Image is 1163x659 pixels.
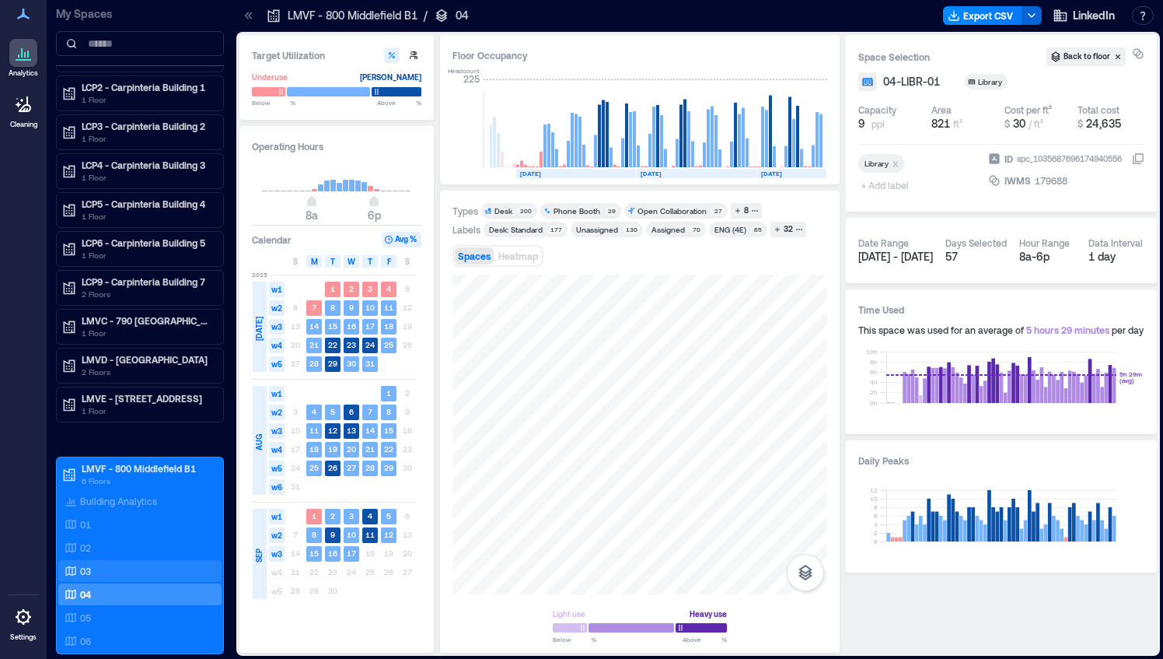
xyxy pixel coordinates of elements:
[56,6,224,22] p: My Spaces
[870,388,878,396] tspan: 2h
[931,103,952,116] div: Area
[1019,237,1070,249] div: Hour Range
[943,6,1022,25] button: Export CSV
[714,224,746,235] div: ENG (4E)
[1035,173,1144,188] button: 179688
[874,529,878,537] tspan: 2
[711,206,725,216] div: 27
[576,224,618,235] div: Unassigned
[1013,117,1025,130] span: 30
[365,426,375,435] text: 14
[306,209,318,222] span: 8a
[349,407,354,416] text: 6
[424,8,428,23] p: /
[80,518,91,531] p: 01
[384,463,393,472] text: 29
[82,237,212,249] p: LCP6 - Carpinteria Building 5
[269,442,285,457] span: w4
[1004,118,1010,129] span: $
[269,405,285,420] span: w2
[864,158,889,169] div: Library
[384,340,393,349] text: 25
[1033,173,1069,188] div: 179688
[269,461,285,476] span: w5
[9,68,38,78] p: Analytics
[517,206,534,216] div: 200
[82,81,212,93] p: LCP2 - Carpinteria Building 1
[384,321,393,331] text: 18
[4,34,43,82] a: Analytics
[386,284,391,293] text: 4
[347,549,356,558] text: 17
[978,76,1004,87] div: Library
[252,232,292,247] h3: Calendar
[889,158,904,169] div: Remove Library
[269,546,285,562] span: w3
[781,223,795,237] div: 32
[1026,324,1109,335] span: 5 hours 29 minutes
[452,47,827,63] div: Floor Occupancy
[751,225,764,234] div: 65
[252,270,267,279] span: 2025
[252,98,295,107] span: Below %
[1029,118,1043,129] span: / ft²
[328,444,337,454] text: 19
[347,426,356,435] text: 13
[387,255,391,268] span: F
[347,321,356,331] text: 16
[312,407,316,416] text: 4
[288,8,417,23] p: LMVF - 800 Middlefield B1
[82,132,212,145] p: 1 Floor
[651,224,685,235] div: Assigned
[328,463,337,472] text: 26
[82,93,212,106] p: 1 Floor
[874,512,878,520] tspan: 6
[347,340,356,349] text: 23
[293,255,298,268] span: S
[683,635,727,644] span: Above %
[82,392,212,405] p: LMVE - [STREET_ADDRESS]
[330,255,335,268] span: T
[874,521,878,528] tspan: 4
[368,407,372,416] text: 7
[742,204,751,218] div: 8
[349,303,354,312] text: 9
[252,69,288,85] div: Underuse
[347,444,356,454] text: 20
[384,426,393,435] text: 15
[80,588,91,601] p: 04
[494,205,512,216] div: Desk
[1077,118,1083,129] span: $
[80,612,91,624] p: 05
[328,359,337,368] text: 29
[554,205,600,216] div: Phone Booth
[82,275,212,288] p: LCP9 - Carpinteria Building 7
[458,251,491,261] span: Spaces
[82,462,212,475] p: LMVF - 800 Middlefield B1
[945,249,1007,265] div: 57
[858,237,909,249] div: Date Range
[10,120,37,129] p: Cleaning
[870,486,878,494] tspan: 12
[455,247,494,265] button: Spaces
[858,116,865,131] span: 9
[1019,249,1076,265] div: 8a - 6p
[349,511,354,521] text: 3
[330,511,335,521] text: 2
[1004,173,1031,188] span: IWMS
[1077,103,1119,116] div: Total cost
[269,282,285,297] span: w1
[858,453,1144,468] h3: Daily Peaks
[858,49,1046,65] h3: Space Selection
[82,327,212,339] p: 1 Floor
[368,209,381,222] span: 6p
[309,359,319,368] text: 28
[637,205,707,216] div: Open Collaboration
[349,284,354,293] text: 2
[368,284,372,293] text: 3
[931,117,950,130] span: 821
[82,366,212,378] p: 2 Floors
[269,565,285,580] span: w4
[547,225,564,234] div: 177
[870,399,878,407] tspan: 0h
